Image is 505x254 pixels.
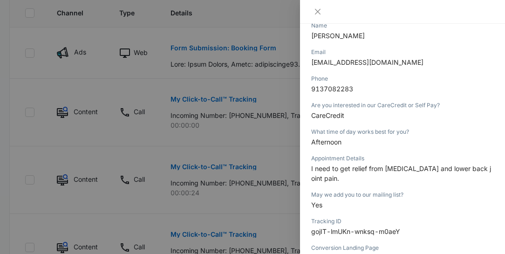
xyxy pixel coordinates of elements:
div: Email [311,48,494,56]
span: Yes [311,201,322,209]
div: Are you interested in our CareCredit or Self Pay? [311,101,494,110]
span: gojIT-lmUKn-wnksq-m0aeY [311,227,400,235]
span: [PERSON_NAME] [311,32,365,40]
div: Tracking ID [311,217,494,226]
div: What time of day works best for you? [311,128,494,136]
span: 9137082283 [311,85,353,93]
span: close [314,8,321,15]
span: [EMAIL_ADDRESS][DOMAIN_NAME] [311,58,423,66]
span: Afternoon [311,138,341,146]
div: May we add you to our mailing list? [311,191,494,199]
div: Name [311,21,494,30]
button: Close [311,7,324,16]
div: Phone [311,75,494,83]
span: CareCredit [311,111,344,119]
div: Conversion Landing Page [311,244,494,252]
div: Appointment Details [311,154,494,163]
span: I need to get relief from [MEDICAL_DATA] and lower back joint pain. [311,165,491,182]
